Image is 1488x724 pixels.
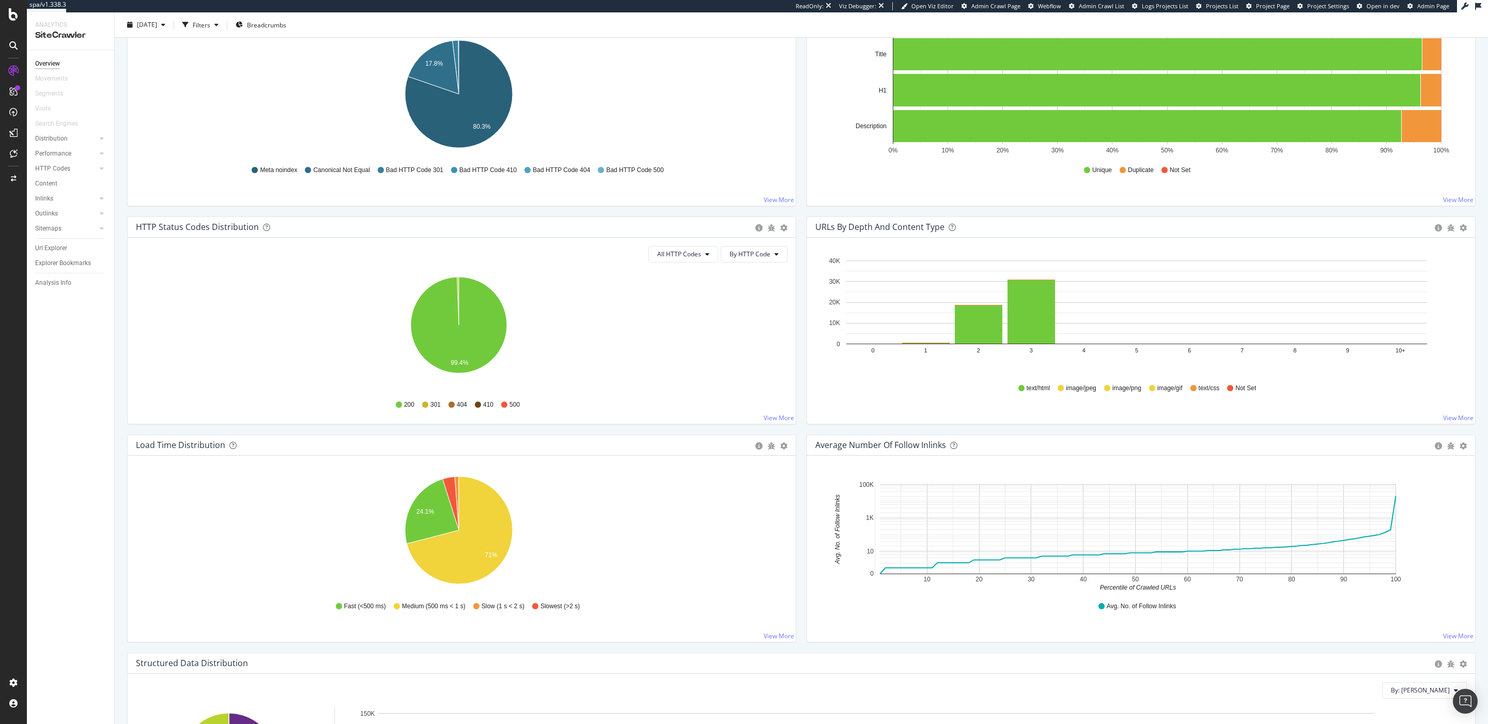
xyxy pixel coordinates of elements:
[1142,2,1188,10] span: Logs Projects List
[1196,2,1238,10] a: Projects List
[1293,347,1296,353] text: 8
[35,148,71,159] div: Performance
[1066,384,1096,393] span: image/jpeg
[1407,2,1449,10] a: Admin Page
[721,246,787,263] button: By HTTP Code
[136,440,225,450] div: Load Time Distribution
[509,400,520,409] span: 500
[901,2,954,10] a: Open Viz Editor
[1236,576,1243,583] text: 70
[35,193,97,204] a: Inlinks
[1112,384,1141,393] span: image/png
[768,224,775,232] div: bug
[1390,576,1401,583] text: 100
[1297,2,1349,10] a: Project Settings
[1028,2,1061,10] a: Webflow
[1447,442,1454,450] div: bug
[136,658,248,668] div: Structured Data Distribution
[35,278,71,288] div: Analysis Info
[1307,2,1349,10] span: Project Settings
[35,73,68,84] div: Movements
[815,440,946,450] div: Average Number of Follow Inlinks
[1288,576,1295,583] text: 80
[1380,147,1392,154] text: 90%
[35,178,107,189] a: Content
[780,442,787,450] div: gear
[730,250,770,258] span: By HTTP Code
[35,193,53,204] div: Inlinks
[425,60,443,67] text: 17.8%
[35,243,107,254] a: Url Explorer
[1325,147,1338,154] text: 80%
[533,166,590,175] span: Bad HTTP Code 404
[416,508,434,515] text: 24.1%
[1216,147,1228,154] text: 60%
[815,222,944,232] div: URLs by Depth and Content Type
[136,472,781,592] svg: A chart.
[924,576,931,583] text: 10
[1433,147,1449,154] text: 100%
[1199,384,1220,393] span: text/css
[247,20,286,29] span: Breadcrumbs
[35,133,68,144] div: Distribution
[1051,147,1064,154] text: 30%
[1188,347,1191,353] text: 6
[1246,2,1290,10] a: Project Page
[1028,576,1035,583] text: 30
[836,341,840,348] text: 0
[386,166,443,175] span: Bad HTTP Code 301
[457,400,467,409] span: 404
[193,20,210,29] div: Filters
[815,254,1461,374] svg: A chart.
[1447,660,1454,668] div: bug
[1435,442,1442,450] div: circle-info
[136,36,781,156] div: A chart.
[404,400,414,409] span: 200
[764,631,794,640] a: View More
[657,250,701,258] span: All HTTP Codes
[1443,195,1474,204] a: View More
[1453,689,1478,714] div: Open Intercom Messenger
[879,87,887,94] text: H1
[1340,576,1347,583] text: 90
[1460,660,1467,668] div: gear
[875,51,887,58] text: Title
[1027,384,1050,393] span: text/html
[1206,2,1238,10] span: Projects List
[1417,2,1449,10] span: Admin Page
[1391,686,1450,695] span: By: Lang
[1382,682,1467,699] button: By: [PERSON_NAME]
[867,548,874,555] text: 10
[815,472,1461,592] div: A chart.
[1184,576,1191,583] text: 60
[313,166,369,175] span: Canonical Not Equal
[1396,347,1405,353] text: 10+
[35,103,51,114] div: Visits
[35,178,57,189] div: Content
[975,576,983,583] text: 20
[871,347,874,353] text: 0
[402,602,466,611] span: Medium (500 ms < 1 s)
[764,413,794,422] a: View More
[839,2,876,10] div: Viz Debugger:
[35,208,58,219] div: Outlinks
[1132,576,1139,583] text: 50
[1256,2,1290,10] span: Project Page
[962,2,1020,10] a: Admin Crawl Page
[35,258,91,269] div: Explorer Bookmarks
[231,17,290,33] button: Breadcrumbs
[1128,166,1154,175] span: Duplicate
[123,17,169,33] button: [DATE]
[971,2,1020,10] span: Admin Crawl Page
[136,271,781,391] svg: A chart.
[473,122,491,130] text: 80.3%
[755,442,763,450] div: circle-info
[648,246,718,263] button: All HTTP Codes
[360,710,375,717] text: 150K
[829,257,840,265] text: 40K
[1357,2,1400,10] a: Open in dev
[1100,583,1176,591] text: Percentile of Crawled URLs
[459,166,517,175] span: Bad HTTP Code 410
[1135,347,1138,353] text: 5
